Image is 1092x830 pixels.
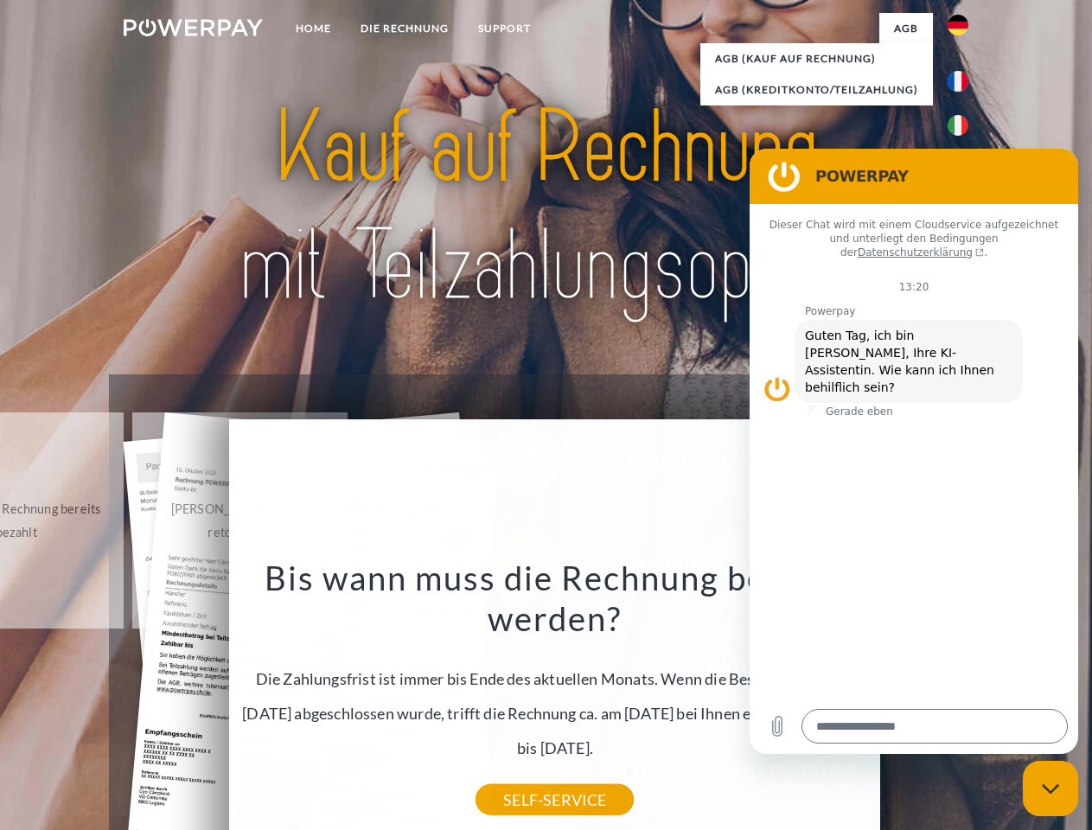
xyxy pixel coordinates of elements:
div: Die Zahlungsfrist ist immer bis Ende des aktuellen Monats. Wenn die Bestellung z.B. am [DATE] abg... [239,557,871,800]
img: de [948,15,968,35]
a: SELF-SERVICE [476,784,634,815]
div: [PERSON_NAME] wurde retourniert [143,497,337,544]
iframe: Schaltfläche zum Öffnen des Messaging-Fensters; Konversation läuft [1023,761,1078,816]
a: DIE RECHNUNG [346,13,463,44]
img: it [948,115,968,136]
img: fr [948,71,968,92]
a: Home [281,13,346,44]
a: SUPPORT [463,13,546,44]
h3: Bis wann muss die Rechnung bezahlt werden? [239,557,871,640]
a: AGB (Kreditkonto/Teilzahlung) [700,74,933,105]
img: title-powerpay_de.svg [165,83,927,331]
img: logo-powerpay-white.svg [124,19,263,36]
iframe: Messaging-Fenster [750,149,1078,754]
a: AGB (Kauf auf Rechnung) [700,43,933,74]
a: agb [879,13,933,44]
